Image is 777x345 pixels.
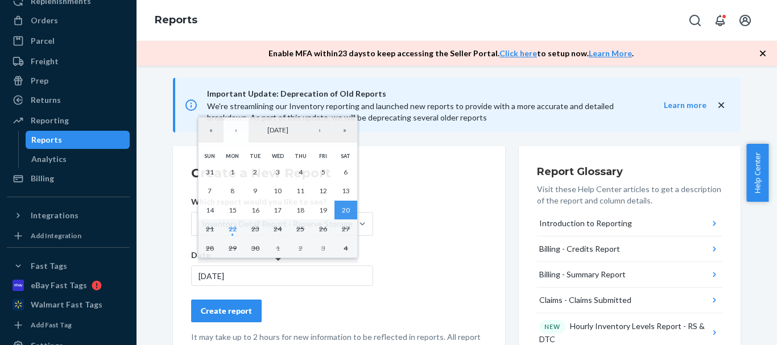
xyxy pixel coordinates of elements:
button: September 13, 2025 [334,181,357,201]
abbr: Thursday [295,153,307,159]
button: Open account menu [734,9,757,32]
a: Returns [7,91,130,109]
p: Visit these Help Center articles to get a description of the report and column details. [537,184,722,206]
abbr: September 7, 2025 [208,186,212,195]
abbr: September 3, 2025 [276,168,280,176]
ol: breadcrumbs [146,4,206,37]
abbr: Wednesday [272,153,284,159]
abbr: September 27, 2025 [342,225,350,233]
button: September 1, 2025 [221,163,244,182]
p: Date [191,250,373,261]
div: Freight [31,56,59,67]
button: September 24, 2025 [267,219,290,239]
abbr: Monday [226,153,239,159]
div: Create report [201,305,252,317]
span: We're streamlining our Inventory reporting and launched new reports to provide with a more accura... [207,101,614,122]
div: Parcel [31,35,55,47]
a: eBay Fast Tags [7,276,130,294]
a: Add Integration [7,229,130,243]
abbr: September 29, 2025 [229,244,237,252]
abbr: September 19, 2025 [319,206,327,214]
div: Billing - Credits Report [539,243,620,255]
abbr: September 24, 2025 [274,225,282,233]
abbr: September 15, 2025 [229,206,237,214]
button: September 28, 2025 [199,239,221,258]
a: Billing [7,169,130,188]
button: September 11, 2025 [289,181,312,201]
button: ‹ [224,118,249,143]
abbr: September 11, 2025 [296,186,304,195]
div: Orders [31,15,58,26]
h2: Create a New Report [191,164,487,182]
abbr: September 1, 2025 [230,168,234,176]
button: September 19, 2025 [312,201,334,220]
button: September 9, 2025 [244,181,267,201]
button: September 8, 2025 [221,181,244,201]
abbr: September 23, 2025 [251,225,259,233]
abbr: October 2, 2025 [299,244,303,252]
abbr: September 25, 2025 [296,225,304,233]
button: October 1, 2025 [267,239,290,258]
span: [DATE] [267,126,288,134]
a: Parcel [7,32,130,50]
div: Billing - Summary Report [539,269,626,280]
abbr: September 17, 2025 [274,206,282,214]
button: close [716,99,727,111]
button: Open notifications [709,9,731,32]
abbr: September 28, 2025 [206,244,214,252]
abbr: September 21, 2025 [206,225,214,233]
button: Open Search Box [684,9,706,32]
p: Enable MFA within 23 days to keep accessing the Seller Portal. to setup now. . [268,48,634,59]
div: Prep [31,75,48,86]
button: September 27, 2025 [334,219,357,239]
button: September 18, 2025 [289,201,312,220]
button: Fast Tags [7,257,130,275]
a: Click here [499,48,537,58]
button: September 29, 2025 [221,239,244,258]
button: October 3, 2025 [312,239,334,258]
button: Help Center [746,144,768,202]
span: Important Update: Deprecation of Old Reports [207,87,641,101]
button: September 10, 2025 [267,181,290,201]
a: Walmart Fast Tags [7,296,130,314]
button: September 3, 2025 [267,163,290,182]
button: September 5, 2025 [312,163,334,182]
button: › [307,118,332,143]
abbr: September 16, 2025 [251,206,259,214]
abbr: September 6, 2025 [344,168,348,176]
button: » [332,118,357,143]
a: Add Fast Tag [7,318,130,332]
div: Billing [31,173,54,184]
abbr: September 26, 2025 [319,225,327,233]
div: Claims - Claims Submitted [539,294,631,306]
div: Reporting [31,115,69,126]
a: Freight [7,52,130,70]
abbr: October 4, 2025 [344,244,348,252]
abbr: September 13, 2025 [342,186,350,195]
div: Returns [31,94,61,106]
abbr: September 14, 2025 [206,206,214,214]
abbr: September 20, 2025 [342,206,350,214]
div: Introduction to Reporting [539,218,632,229]
a: Orders [7,11,130,30]
button: Billing - Credits Report [537,236,722,262]
button: August 31, 2025 [199,163,221,182]
abbr: September 30, 2025 [251,244,259,252]
button: Claims - Claims Submitted [537,288,722,313]
abbr: Friday [319,153,327,159]
button: « [199,118,224,143]
div: Integrations [31,210,78,221]
button: September 20, 2025 [334,201,357,220]
button: September 23, 2025 [244,219,267,239]
abbr: October 3, 2025 [321,244,325,252]
button: Billing - Summary Report [537,262,722,288]
a: Prep [7,72,130,90]
abbr: September 5, 2025 [321,168,325,176]
abbr: October 1, 2025 [276,244,280,252]
button: September 21, 2025 [199,219,221,239]
button: September 2, 2025 [244,163,267,182]
abbr: Saturday [341,153,350,159]
button: September 25, 2025 [289,219,312,239]
abbr: September 12, 2025 [319,186,327,195]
